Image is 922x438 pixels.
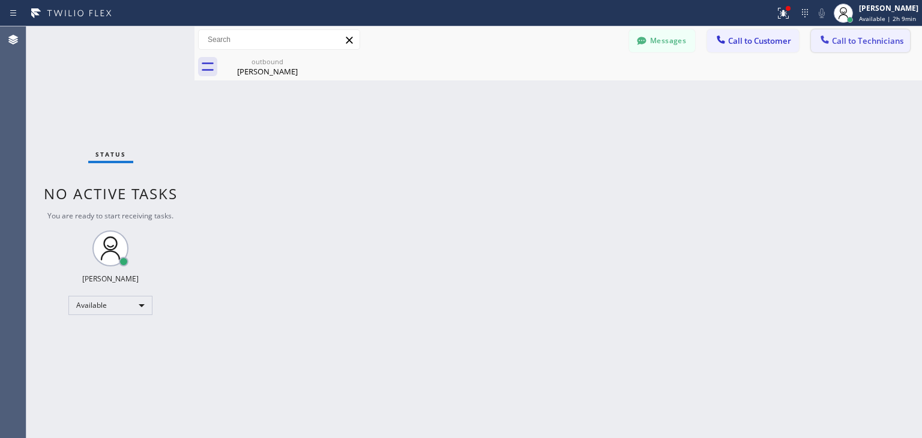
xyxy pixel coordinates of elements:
span: Call to Customer [728,35,791,46]
div: [PERSON_NAME] [859,3,918,13]
button: Call to Customer [707,29,799,52]
div: [PERSON_NAME] [222,66,313,77]
button: Messages [629,29,695,52]
span: You are ready to start receiving tasks. [47,211,173,221]
span: Call to Technicians [832,35,903,46]
span: No active tasks [44,184,178,203]
div: outbound [222,57,313,66]
button: Call to Technicians [811,29,910,52]
div: Lewis Armstrong [222,53,313,80]
span: Available | 2h 9min [859,14,916,23]
div: Available [68,296,152,315]
input: Search [199,30,360,49]
span: Status [95,150,126,158]
div: [PERSON_NAME] [82,274,139,284]
button: Mute [813,5,830,22]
